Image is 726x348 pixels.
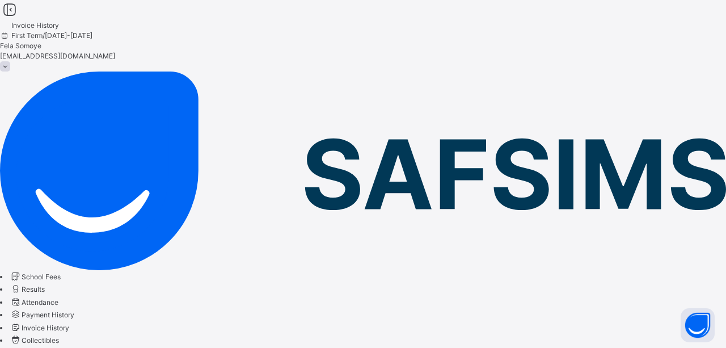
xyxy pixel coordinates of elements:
[10,298,58,307] a: Attendance
[11,21,59,30] span: School Fees
[10,285,45,294] a: Results
[681,308,715,342] button: Open asap
[22,272,61,281] span: School Fees
[22,298,58,307] span: Attendance
[10,324,69,332] a: Invoice History
[10,272,61,281] a: School Fees
[10,336,59,345] a: Collectibles
[22,324,69,332] span: Invoice History
[10,311,74,319] a: Payment History
[22,285,45,294] span: Results
[22,311,74,319] span: Payment History
[22,336,59,345] span: Collectibles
